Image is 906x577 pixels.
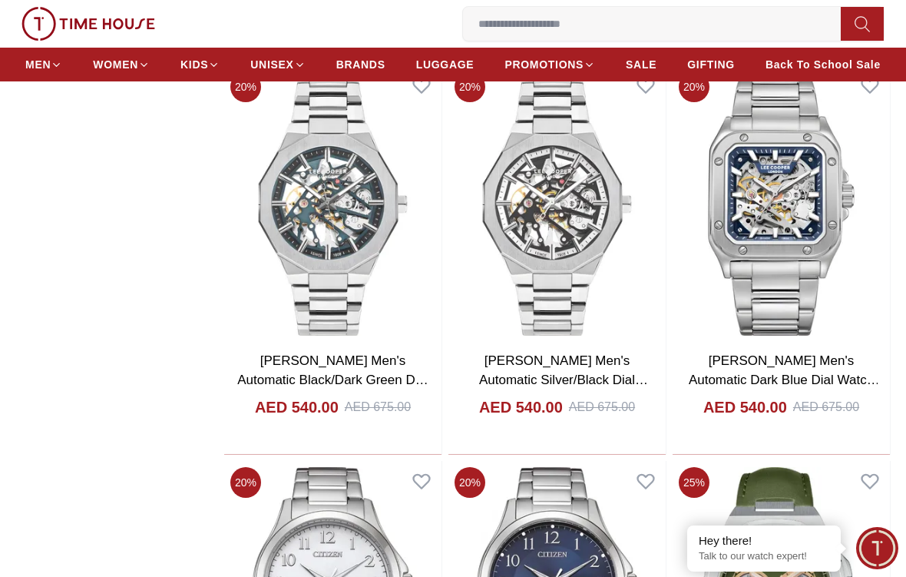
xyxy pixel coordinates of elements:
[856,527,898,569] div: Chat Widget
[416,51,474,78] a: LUGGAGE
[250,51,305,78] a: UNISEX
[687,57,735,72] span: GIFTING
[626,51,656,78] a: SALE
[455,467,485,498] span: 20 %
[765,51,881,78] a: Back To School Sale
[255,396,339,418] h4: AED 540.00
[448,65,666,342] img: Lee Cooper Men's Automatic Silver/Black Dial Watch - LC07906.350
[224,65,441,342] img: Lee Cooper Men's Automatic Black/Dark Green Dial Watch - LC07906.090
[25,51,62,78] a: MEN
[237,353,428,407] a: [PERSON_NAME] Men's Automatic Black/Dark Green Dial Watch - LC07906.090
[416,57,474,72] span: LUGGAGE
[699,533,829,549] div: Hey there!
[679,71,709,102] span: 20 %
[336,51,385,78] a: BRANDS
[793,398,859,416] div: AED 675.00
[687,51,735,78] a: GIFTING
[230,71,261,102] span: 20 %
[336,57,385,72] span: BRANDS
[479,396,563,418] h4: AED 540.00
[679,467,709,498] span: 25 %
[703,396,787,418] h4: AED 540.00
[569,398,635,416] div: AED 675.00
[504,51,595,78] a: PROMOTIONS
[93,51,150,78] a: WOMEN
[230,467,261,498] span: 20 %
[626,57,656,72] span: SALE
[699,550,829,563] p: Talk to our watch expert!
[345,398,411,416] div: AED 675.00
[180,57,208,72] span: KIDS
[250,57,293,72] span: UNISEX
[180,51,220,78] a: KIDS
[689,353,880,407] a: [PERSON_NAME] Men's Automatic Dark Blue Dial Watch - LC08198.390
[673,65,890,342] img: Lee Cooper Men's Automatic Dark Blue Dial Watch - LC08198.390
[504,57,584,72] span: PROMOTIONS
[479,353,648,407] a: [PERSON_NAME] Men's Automatic Silver/Black Dial Watch - LC07906.350
[21,7,155,41] img: ...
[765,57,881,72] span: Back To School Sale
[25,57,51,72] span: MEN
[455,71,485,102] span: 20 %
[93,57,138,72] span: WOMEN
